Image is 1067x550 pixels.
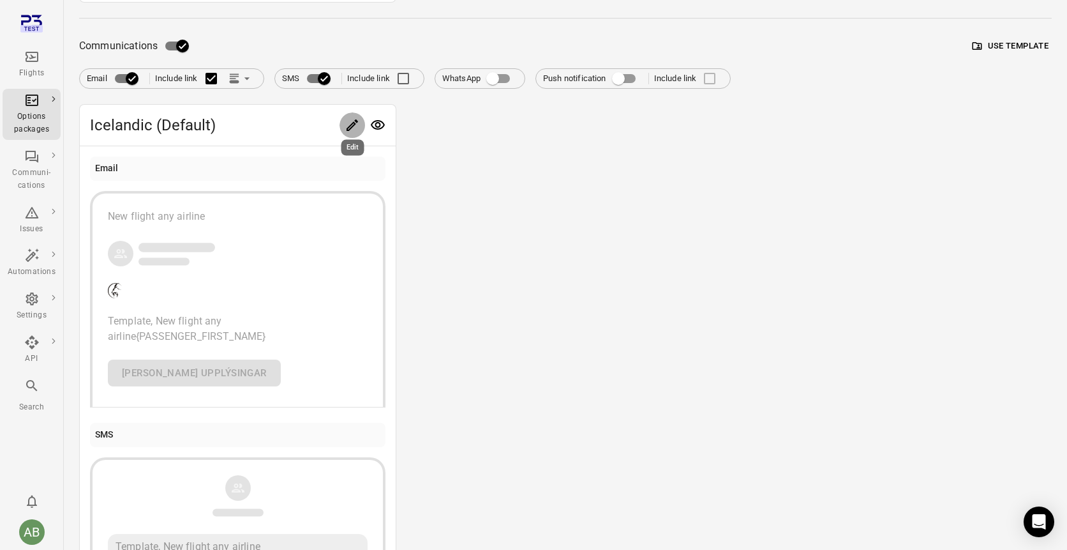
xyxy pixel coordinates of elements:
[95,428,113,442] div: SMS
[8,167,56,192] div: Communi-cations
[3,45,61,84] a: Flights
[8,223,56,236] div: Issues
[108,209,368,224] div: New flight any airline
[136,330,265,342] span: {PASSENGER_FIRST_NAME}
[3,374,61,417] button: Search
[339,118,365,130] span: Edit
[108,283,122,298] img: Company logo
[14,514,50,550] button: Aslaug Bjarnadottir
[339,112,365,138] button: Edit
[442,66,518,91] label: WhatsApp
[90,191,385,408] button: New flight any airlineCompany logoTemplate, New flight any airline{PASSENGER_FIRST_NAME}[PERSON_N...
[95,162,119,176] div: Email
[8,309,56,322] div: Settings
[79,37,158,55] span: Communications
[543,66,643,91] label: Push notification
[341,140,364,156] div: Edit
[3,145,61,196] a: Communi-cations
[969,36,1052,56] button: Use template
[8,111,56,136] div: Options packages
[90,115,339,135] span: Icelandic (Default)
[8,266,56,279] div: Automations
[3,331,61,369] a: API
[3,287,61,326] a: Settings
[347,65,417,92] label: Include link
[3,201,61,240] a: Issues
[3,244,61,282] a: Automations
[19,489,45,514] button: Notifications
[3,89,61,140] a: Options packages
[282,66,336,91] label: SMS
[87,66,144,91] label: Email
[155,65,225,92] label: Include link
[8,401,56,414] div: Search
[365,112,391,138] button: Preview
[225,69,257,88] button: Link position in email
[365,118,391,130] span: Preview
[8,353,56,365] div: API
[1024,507,1054,537] div: Open Intercom Messenger
[108,315,225,342] span: Template, New flight any airline
[8,67,56,80] div: Flights
[654,65,724,92] label: Include link
[19,519,45,545] div: AB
